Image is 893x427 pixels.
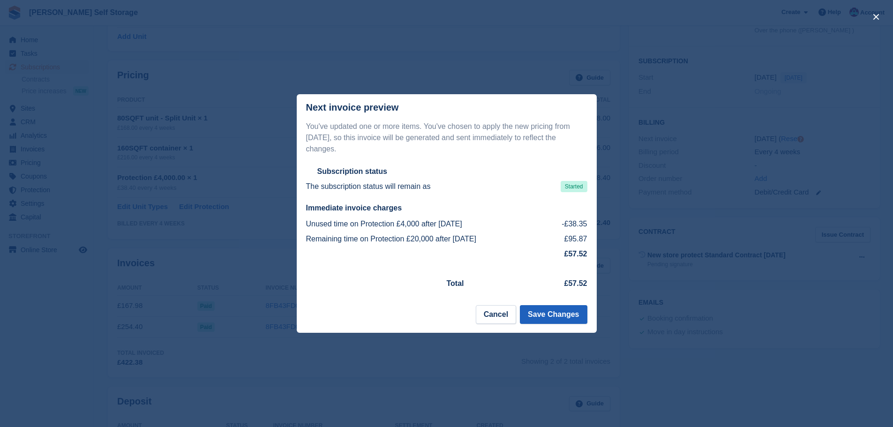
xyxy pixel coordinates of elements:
strong: Total [447,279,464,287]
h2: Subscription status [317,167,387,176]
p: Next invoice preview [306,102,399,113]
td: £95.87 [551,232,587,247]
td: -£38.35 [551,217,587,232]
button: Save Changes [520,305,587,324]
p: The subscription status will remain as [306,181,431,192]
p: You've updated one or more items. You've chosen to apply the new pricing from [DATE], so this inv... [306,121,587,155]
strong: £57.52 [564,250,587,258]
td: Remaining time on Protection £20,000 after [DATE] [306,232,551,247]
strong: £57.52 [564,279,587,287]
span: Started [561,181,587,192]
td: Unused time on Protection £4,000 after [DATE] [306,217,551,232]
h2: Immediate invoice charges [306,203,587,213]
button: Cancel [476,305,516,324]
button: close [869,9,884,24]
